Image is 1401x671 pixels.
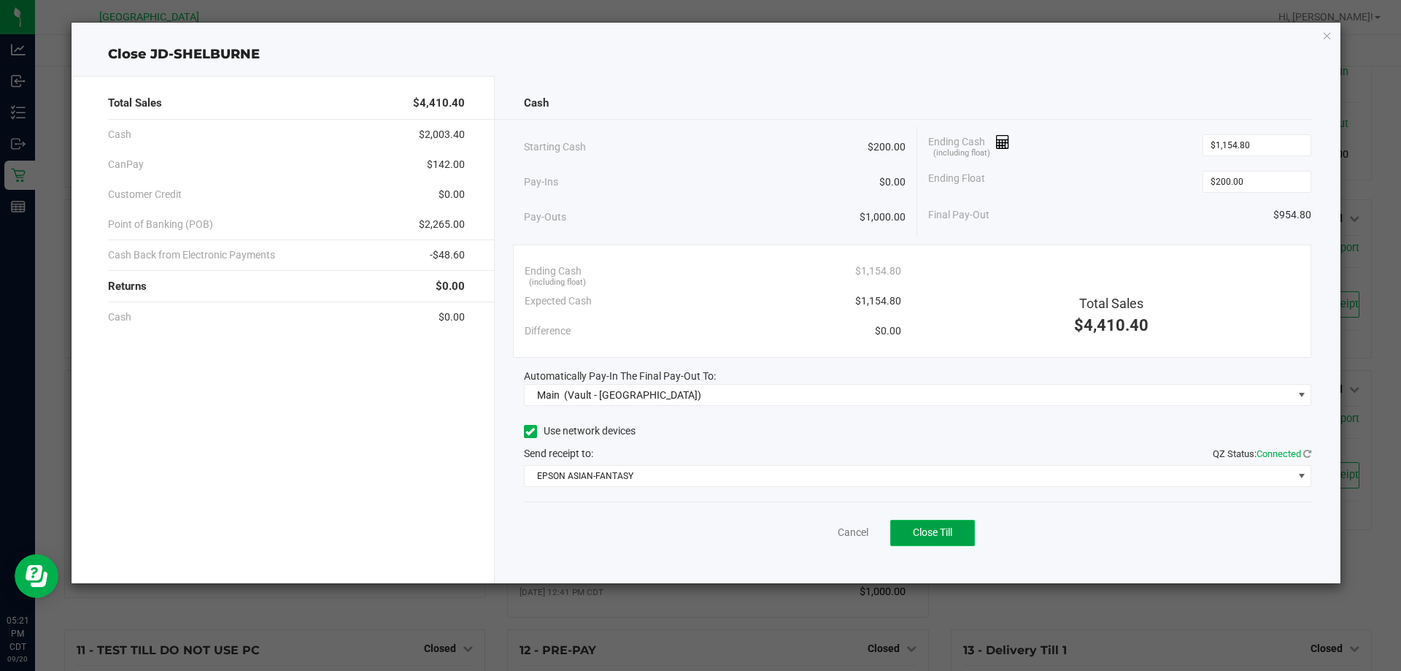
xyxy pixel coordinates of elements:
[913,526,952,538] span: Close Till
[524,175,558,190] span: Pay-Ins
[108,217,213,232] span: Point of Banking (POB)
[855,294,901,309] span: $1,154.80
[838,525,868,540] a: Cancel
[537,389,560,401] span: Main
[108,95,162,112] span: Total Sales
[855,264,901,279] span: $1,154.80
[879,175,906,190] span: $0.00
[868,139,906,155] span: $200.00
[524,370,716,382] span: Automatically Pay-In The Final Pay-Out To:
[524,139,586,155] span: Starting Cash
[427,157,465,172] span: $142.00
[15,554,58,598] iframe: Resource center
[1074,316,1149,334] span: $4,410.40
[108,248,275,263] span: Cash Back from Electronic Payments
[860,210,906,225] span: $1,000.00
[108,157,144,172] span: CanPay
[419,127,465,142] span: $2,003.40
[436,278,465,295] span: $0.00
[72,45,1341,64] div: Close JD-SHELBURNE
[525,466,1293,486] span: EPSON ASIAN-FANTASY
[439,187,465,202] span: $0.00
[525,294,592,309] span: Expected Cash
[1257,448,1301,459] span: Connected
[108,310,131,325] span: Cash
[439,310,465,325] span: $0.00
[928,171,985,193] span: Ending Float
[108,127,131,142] span: Cash
[1273,207,1311,223] span: $954.80
[1213,448,1311,459] span: QZ Status:
[525,323,571,339] span: Difference
[524,448,593,459] span: Send receipt to:
[524,210,566,225] span: Pay-Outs
[1079,296,1143,311] span: Total Sales
[524,423,636,439] label: Use network devices
[564,389,701,401] span: (Vault - [GEOGRAPHIC_DATA])
[529,277,586,289] span: (including float)
[928,207,989,223] span: Final Pay-Out
[890,520,975,546] button: Close Till
[524,95,549,112] span: Cash
[928,134,1010,156] span: Ending Cash
[875,323,901,339] span: $0.00
[108,271,465,302] div: Returns
[413,95,465,112] span: $4,410.40
[419,217,465,232] span: $2,265.00
[108,187,182,202] span: Customer Credit
[430,248,465,263] span: -$48.60
[525,264,582,279] span: Ending Cash
[933,147,990,160] span: (including float)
